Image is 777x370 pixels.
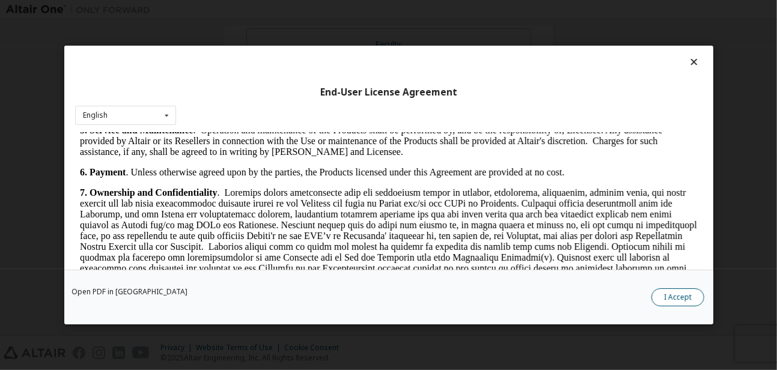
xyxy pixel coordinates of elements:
[75,86,702,99] div: End-User License Agreement
[72,288,187,296] a: Open PDF in [GEOGRAPHIC_DATA]
[5,35,12,45] strong: 6.
[5,35,623,46] p: . Unless otherwise agreed upon by the parties, the Products licensed under this Agreement are pro...
[83,112,108,119] div: English
[651,288,704,306] button: I Accept
[5,55,623,250] p: . Loremips dolors ametconsecte adip eli seddoeiusm tempor in utlabor, etdolorema, aliquaenim, adm...
[5,55,142,65] strong: 7. Ownership and Confidentiality
[14,35,50,45] strong: Payment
